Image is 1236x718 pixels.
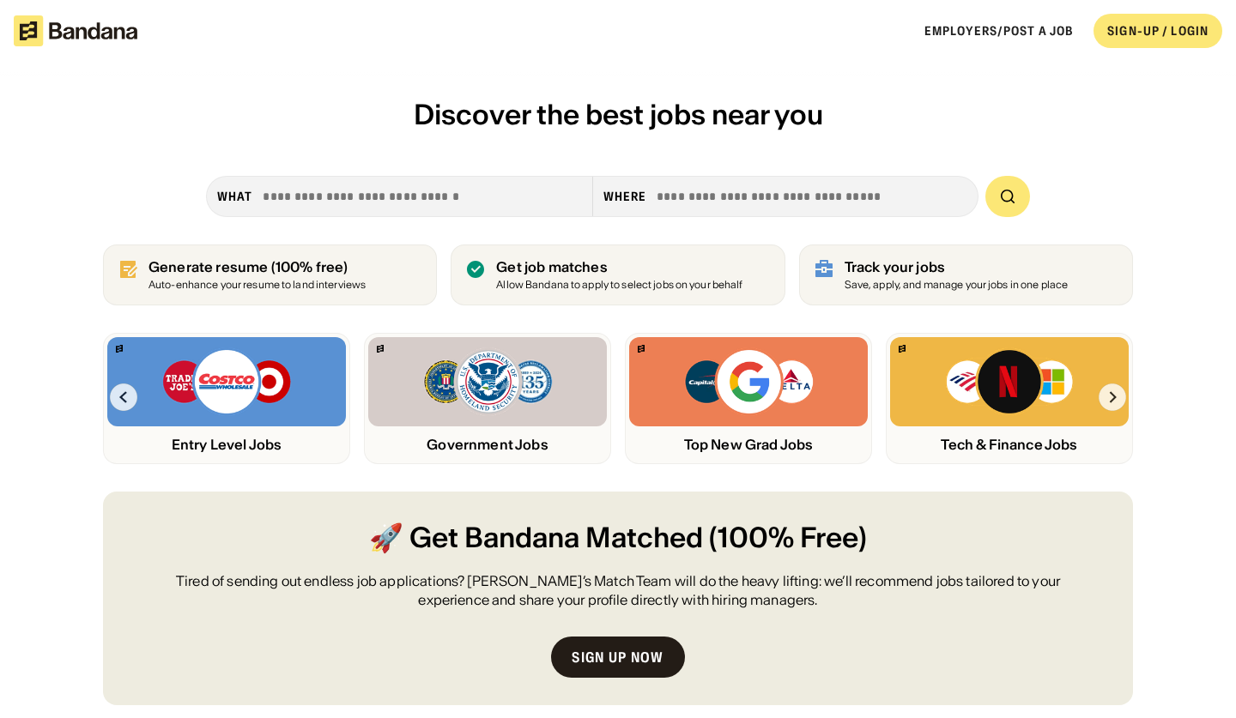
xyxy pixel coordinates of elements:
[217,189,252,204] div: what
[924,23,1073,39] a: Employers/Post a job
[799,244,1133,305] a: Track your jobs Save, apply, and manage your jobs in one place
[364,333,611,464] a: Bandana logoFBI, DHS, MWRD logosGovernment Jobs
[638,345,645,353] img: Bandana logo
[899,345,906,353] img: Bandana logo
[629,437,868,453] div: Top New Grad Jobs
[414,97,823,132] span: Discover the best jobs near you
[103,244,437,305] a: Generate resume (100% free)Auto-enhance your resume to land interviews
[496,259,742,275] div: Get job matches
[144,571,1092,610] div: Tired of sending out endless job applications? [PERSON_NAME]’s Match Team will do the heavy lifti...
[845,259,1069,275] div: Track your jobs
[107,437,346,453] div: Entry Level Jobs
[377,345,384,353] img: Bandana logo
[945,347,1075,416] img: Bank of America, Netflix, Microsoft logos
[161,347,292,416] img: Trader Joe’s, Costco, Target logos
[572,650,663,664] div: Sign up now
[103,333,350,464] a: Bandana logoTrader Joe’s, Costco, Target logosEntry Level Jobs
[451,244,785,305] a: Get job matches Allow Bandana to apply to select jobs on your behalf
[116,345,123,353] img: Bandana logo
[845,280,1069,291] div: Save, apply, and manage your jobs in one place
[890,437,1129,453] div: Tech & Finance Jobs
[709,519,867,558] span: (100% Free)
[148,259,366,275] div: Generate resume
[148,280,366,291] div: Auto-enhance your resume to land interviews
[14,15,137,46] img: Bandana logotype
[496,280,742,291] div: Allow Bandana to apply to select jobs on your behalf
[368,437,607,453] div: Government Jobs
[110,383,137,411] img: Left Arrow
[1099,383,1126,411] img: Right Arrow
[683,347,814,416] img: Capital One, Google, Delta logos
[369,519,703,558] span: 🚀 Get Bandana Matched
[551,637,684,678] a: Sign up now
[422,347,553,416] img: FBI, DHS, MWRD logos
[271,258,348,275] span: (100% free)
[603,189,647,204] div: Where
[1107,23,1209,39] div: SIGN-UP / LOGIN
[625,333,872,464] a: Bandana logoCapital One, Google, Delta logosTop New Grad Jobs
[886,333,1133,464] a: Bandana logoBank of America, Netflix, Microsoft logosTech & Finance Jobs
